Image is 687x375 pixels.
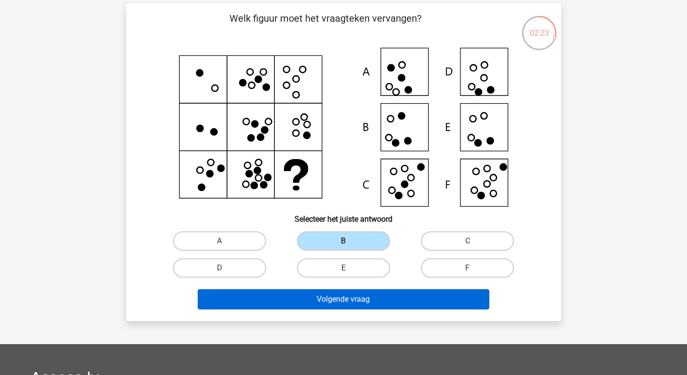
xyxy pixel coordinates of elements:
[421,231,514,251] label: C
[421,258,514,278] label: F
[173,258,266,278] label: D
[297,258,390,278] label: E
[297,231,390,251] label: B
[521,15,557,39] div: 02:23
[142,207,546,224] h6: Selecteer het juiste antwoord
[198,289,489,309] button: Volgende vraag
[142,11,510,40] p: Welk figuur moet het vraagteken vervangen?
[173,231,266,251] label: A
